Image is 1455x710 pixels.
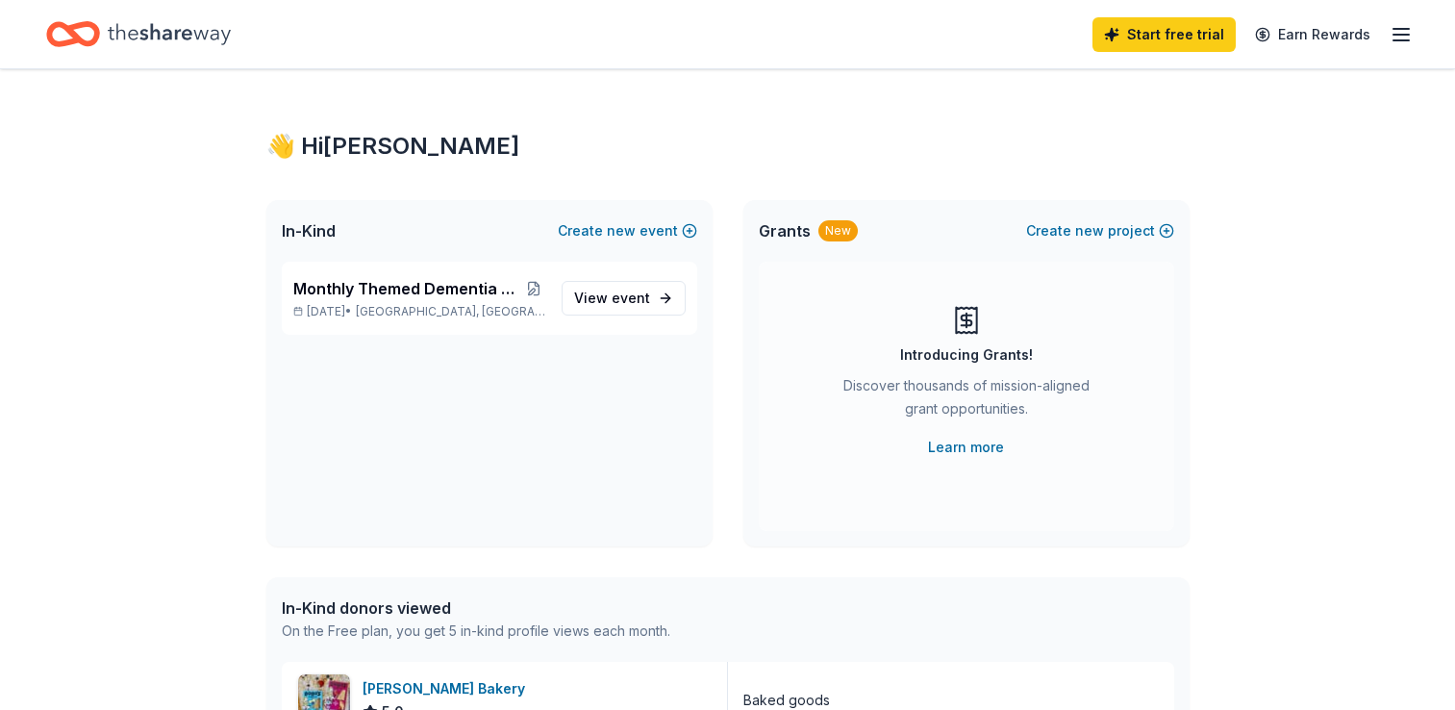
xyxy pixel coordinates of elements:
[558,219,697,242] button: Createnewevent
[356,304,545,319] span: [GEOGRAPHIC_DATA], [GEOGRAPHIC_DATA]
[266,131,1190,162] div: 👋 Hi [PERSON_NAME]
[1075,219,1104,242] span: new
[574,287,650,310] span: View
[1092,17,1236,52] a: Start free trial
[562,281,686,316] a: View event
[612,290,650,306] span: event
[1243,17,1382,52] a: Earn Rewards
[836,374,1097,428] div: Discover thousands of mission-aligned grant opportunities.
[46,12,231,57] a: Home
[293,277,521,300] span: Monthly Themed Dementia Adult Day Program
[363,677,533,700] div: [PERSON_NAME] Bakery
[293,304,546,319] p: [DATE] •
[607,219,636,242] span: new
[282,620,670,643] div: On the Free plan, you get 5 in-kind profile views each month.
[282,596,670,620] div: In-Kind donors viewed
[1026,219,1174,242] button: Createnewproject
[759,219,811,242] span: Grants
[818,220,858,241] div: New
[900,343,1033,367] div: Introducing Grants!
[928,436,1004,459] a: Learn more
[282,219,336,242] span: In-Kind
